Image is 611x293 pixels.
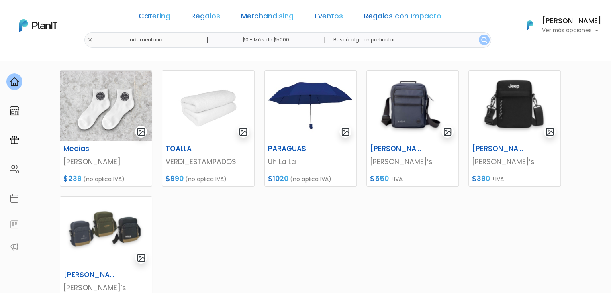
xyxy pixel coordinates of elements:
[370,157,455,167] p: [PERSON_NAME]’s
[21,48,141,64] div: J
[88,37,93,43] img: close-6986928ebcb1d6c9903e3b54e860dbc4d054630f23adef3a32610726dff6a82b.svg
[290,175,331,183] span: (no aplica IVA)
[516,15,601,36] button: PlanIt Logo [PERSON_NAME] Ver más opciones
[364,13,441,22] a: Regalos con Impacto
[10,77,19,87] img: home-e721727adea9d79c4d83392d1f703f7f8bce08238fde08b1acbfd93340b81755.svg
[268,174,288,183] span: $1020
[367,71,458,141] img: thumb_Captura_de_pantalla_2025-09-30_102927.png
[162,71,254,141] img: thumb_Captura_de_pantalla_2023-10-16_142249.jpg
[469,71,560,141] img: thumb_Captura_de_pantalla_2025-09-30_104107.png
[315,13,343,22] a: Eventos
[239,127,248,136] img: gallery-light
[42,122,123,130] span: ¡Escríbenos!
[467,144,531,153] h6: [PERSON_NAME]
[28,74,134,100] p: Ya probaste PlanitGO? Vas a poder automatizarlas acciones de todo el año. Escribinos para saber más!
[265,71,356,141] img: thumb_57AAC1D3-D122-4059-94DC-C67A1C5260C8.jpeg
[166,157,251,167] p: VERDI_ESTAMPADOS
[10,135,19,145] img: campaigns-02234683943229c281be62815700db0a1741e53638e28bf9629b52c665b00959.svg
[365,144,429,153] h6: [PERSON_NAME]
[468,70,561,187] a: gallery-light [PERSON_NAME] [PERSON_NAME]’s $390 +IVA
[125,61,137,73] i: keyboard_arrow_down
[137,253,146,262] img: gallery-light
[83,175,125,183] span: (no aplica IVA)
[60,197,152,267] img: thumb_Captura_de_pantalla_2025-09-30_104618.png
[10,164,19,174] img: people-662611757002400ad9ed0e3c099ab2801c6687ba6c219adb57efc949bc21e19d.svg
[472,157,557,167] p: [PERSON_NAME]’s
[263,144,327,153] h6: PARAGUAS
[390,175,403,183] span: +IVA
[327,32,491,48] input: Buscá algo en particular..
[139,13,170,22] a: Catering
[542,18,601,25] h6: [PERSON_NAME]
[366,70,459,187] a: gallery-light [PERSON_NAME] [PERSON_NAME]’s $550 +IVA
[191,13,220,22] a: Regalos
[10,242,19,252] img: partners-52edf745621dab592f3b2c58e3bca9d71375a7ef29c3b500c9f145b62cc070d4.svg
[73,40,89,56] img: user_d58e13f531133c46cb30575f4d864daf.jpeg
[21,56,141,107] div: PLAN IT Ya probaste PlanitGO? Vas a poder automatizarlas acciones de todo el año. Escribinos para...
[443,127,452,136] img: gallery-light
[492,175,504,183] span: +IVA
[10,106,19,116] img: marketplace-4ceaa7011d94191e9ded77b95e3339b90024bf715f7c57f8cf31f2d8c509eaba.svg
[28,65,51,72] strong: PLAN IT
[137,120,153,130] i: send
[63,174,82,183] span: $239
[63,283,149,293] p: [PERSON_NAME]’s
[59,144,122,153] h6: Medias
[241,13,294,22] a: Merchandising
[323,35,325,45] p: |
[81,48,97,64] span: J
[161,144,224,153] h6: TOALLA
[60,70,152,187] a: gallery-light Medias [PERSON_NAME] $239 (no aplica IVA)
[370,174,389,183] span: $550
[166,174,184,183] span: $990
[481,37,487,43] img: search_button-432b6d5273f82d61273b3651a40e1bd1b912527efae98b1b7a1b2c0702e16a8d.svg
[10,193,19,203] img: calendar-87d922413cdce8b2cf7b7f5f62616a5cf9e4887200fb71536465627b3292af00.svg
[264,70,357,187] a: gallery-light PARAGUAS Uh La La $1020 (no aplica IVA)
[206,35,208,45] p: |
[521,16,539,34] img: PlanIt Logo
[59,271,122,279] h6: [PERSON_NAME]
[268,157,353,167] p: Uh La La
[63,157,149,167] p: [PERSON_NAME]
[162,70,254,187] a: gallery-light TOALLA VERDI_ESTAMPADOS $990 (no aplica IVA)
[137,127,146,136] img: gallery-light
[545,127,554,136] img: gallery-light
[472,174,490,183] span: $390
[60,71,152,141] img: thumb_WhatsApp_Image_2023-07-08_at_21.31-PhotoRoom.png
[19,19,57,32] img: PlanIt Logo
[123,120,137,130] i: insert_emoticon
[542,28,601,33] p: Ver más opciones
[185,175,227,183] span: (no aplica IVA)
[341,127,350,136] img: gallery-light
[65,48,81,64] img: user_04fe99587a33b9844688ac17b531be2b.png
[10,220,19,229] img: feedback-78b5a0c8f98aac82b08bfc38622c3050aee476f2c9584af64705fc4e61158814.svg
